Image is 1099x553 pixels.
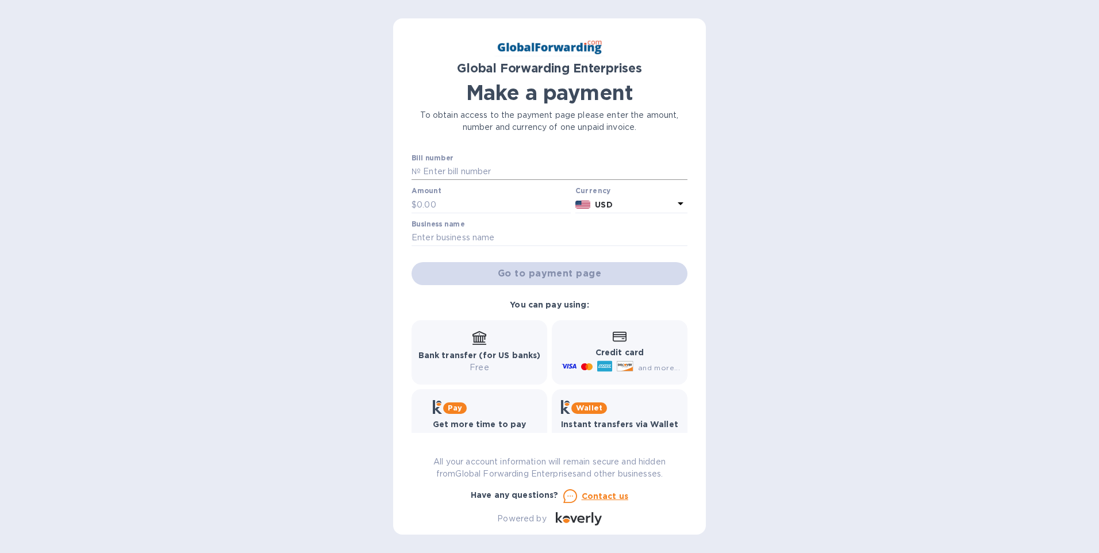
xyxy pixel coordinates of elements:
[412,229,687,247] input: Enter business name
[412,109,687,133] p: To obtain access to the payment page please enter the amount, number and currency of one unpaid i...
[418,362,541,374] p: Free
[510,300,589,309] b: You can pay using:
[595,200,612,209] b: USD
[412,456,687,480] p: All your account information will remain secure and hidden from Global Forwarding Enterprises and...
[412,199,417,211] p: $
[412,155,453,162] label: Bill number
[576,404,602,412] b: Wallet
[471,490,559,500] b: Have any questions?
[412,80,687,105] h1: Make a payment
[421,163,687,181] input: Enter bill number
[575,186,611,195] b: Currency
[433,420,527,429] b: Get more time to pay
[561,420,678,429] b: Instant transfers via Wallet
[582,491,629,501] u: Contact us
[457,61,642,75] b: Global Forwarding Enterprises
[412,188,441,195] label: Amount
[595,348,644,357] b: Credit card
[412,221,464,228] label: Business name
[412,166,421,178] p: №
[417,196,571,213] input: 0.00
[448,404,462,412] b: Pay
[561,431,678,443] p: Free
[433,431,527,443] p: Up to 12 weeks
[497,513,546,525] p: Powered by
[638,363,680,372] span: and more...
[575,201,591,209] img: USD
[418,351,541,360] b: Bank transfer (for US banks)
